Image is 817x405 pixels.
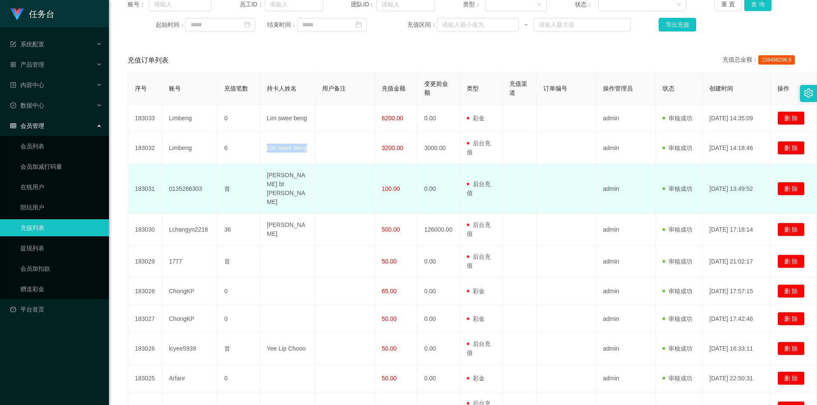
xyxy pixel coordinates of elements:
td: [DATE] 13:49:52 [703,164,771,214]
i: 图标: calendar [356,22,362,28]
td: 0.00 [417,333,460,365]
span: 变更前金额 [424,80,448,96]
span: 结束时间： [267,20,297,29]
span: 状态 [663,85,674,92]
a: 在线用户 [20,178,102,195]
span: 彩金 [467,375,485,382]
img: logo.9652507e.png [10,8,24,20]
span: 审核成功 [663,288,692,295]
span: 起始时间： [156,20,186,29]
span: 65.00 [382,288,397,295]
span: 6200.00 [382,115,403,122]
td: admin [596,305,656,333]
td: [DATE] 21:02:17 [703,246,771,278]
td: ChongKP [162,278,217,305]
td: 0.00 [417,365,460,392]
a: 赠送彩金 [20,280,102,297]
td: 0.00 [417,105,460,132]
td: [PERSON_NAME] [260,214,315,246]
span: 会员管理 [10,122,44,129]
span: 后台充值 [467,181,491,196]
span: 充值笔数 [224,85,248,92]
td: ChongKP [162,305,217,333]
i: 图标: table [10,123,16,129]
h1: 任务台 [29,0,54,28]
span: 订单编号 [543,85,567,92]
span: 158498296.8 [758,55,795,65]
input: 请输入最小值为 [437,18,519,31]
a: 图标: dashboard平台首页 [10,301,102,318]
span: ~ [519,20,533,29]
td: 0.00 [417,305,460,333]
td: 首 [217,333,260,365]
td: Limbeng [162,132,217,164]
td: Yee Lip Choon [260,333,315,365]
span: 审核成功 [663,115,692,122]
td: [DATE] 17:18:14 [703,214,771,246]
td: admin [596,278,656,305]
button: 删 除 [777,182,805,195]
span: 用户备注 [322,85,346,92]
td: 0 [217,365,260,392]
td: 183027 [128,305,162,333]
td: [DATE] 14:18:46 [703,132,771,164]
td: admin [596,333,656,365]
button: 导出充值 [659,18,696,31]
button: 删 除 [777,255,805,268]
button: 删 除 [777,312,805,326]
i: 图标: down [537,2,542,8]
span: 持卡人姓名 [267,85,297,92]
a: 陪玩用户 [20,199,102,216]
td: 183026 [128,333,162,365]
td: 0 [217,105,260,132]
span: 操作管理员 [603,85,633,92]
td: [DATE] 14:35:09 [703,105,771,132]
span: 审核成功 [663,144,692,151]
button: 删 除 [777,342,805,355]
td: [PERSON_NAME] bt [PERSON_NAME] [260,164,315,214]
span: 500.00 [382,226,400,233]
span: 50.00 [382,258,397,265]
span: 彩金 [467,115,485,122]
td: Lim swee beng [260,105,315,132]
span: 审核成功 [663,258,692,265]
td: 0.00 [417,246,460,278]
span: 充值渠道 [509,80,527,96]
td: Arfanr [162,365,217,392]
td: [DATE] 16:33:11 [703,333,771,365]
td: [DATE] 22:50:31 [703,365,771,392]
td: 183028 [128,278,162,305]
button: 删 除 [777,111,805,125]
i: 图标: profile [10,82,16,88]
td: [DATE] 17:57:15 [703,278,771,305]
a: 会员加扣款 [20,260,102,277]
button: 删 除 [777,223,805,236]
input: 请输入最大值 [534,18,631,31]
span: 账号 [169,85,181,92]
td: [DATE] 17:42:46 [703,305,771,333]
span: 后台充值 [467,340,491,356]
span: 彩金 [467,315,485,322]
span: 50.00 [382,375,397,382]
i: 图标: setting [804,88,813,98]
td: 183033 [128,105,162,132]
td: admin [596,214,656,246]
td: 183031 [128,164,162,214]
td: 0135266303 [162,164,217,214]
td: 126000.00 [417,214,460,246]
button: 删 除 [777,371,805,385]
span: 审核成功 [663,226,692,233]
a: 会员加减打码量 [20,158,102,175]
span: 彩金 [467,288,485,295]
td: 183025 [128,365,162,392]
td: 1777 [162,246,217,278]
td: 0.00 [417,164,460,214]
i: 图标: check-circle-o [10,102,16,108]
i: 图标: form [10,41,16,47]
span: 充值区间： [407,20,437,29]
button: 删 除 [777,284,805,298]
span: 审核成功 [663,185,692,192]
i: 图标: down [676,2,681,8]
span: 内容中心 [10,82,44,88]
td: 183029 [128,246,162,278]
